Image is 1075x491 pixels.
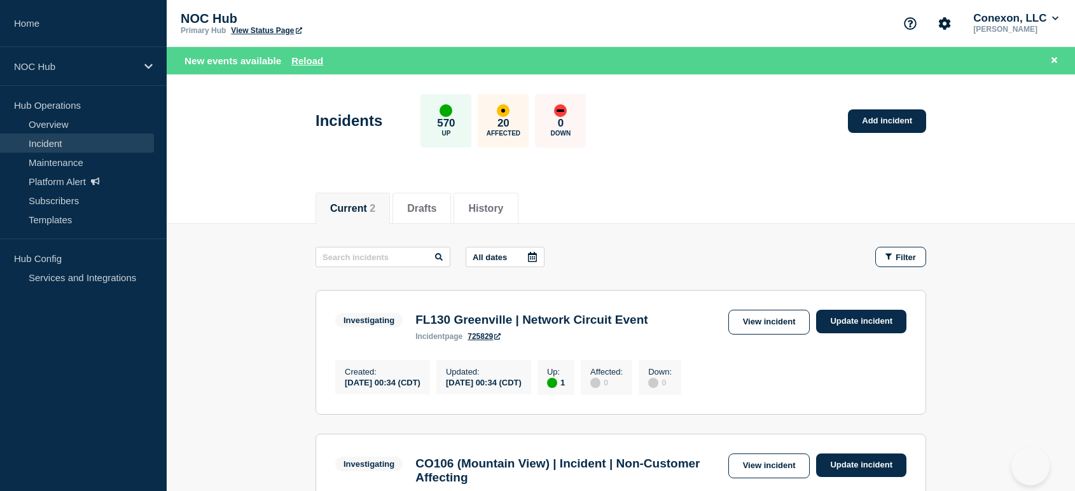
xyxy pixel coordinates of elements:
div: disabled [590,378,600,388]
div: disabled [648,378,658,388]
div: 0 [648,377,672,388]
button: Drafts [407,203,436,214]
a: View incident [728,310,810,335]
div: affected [497,104,510,117]
div: 1 [547,377,565,388]
p: Updated : [446,367,522,377]
span: New events available [184,55,281,66]
a: View incident [728,453,810,478]
span: 2 [370,203,375,214]
div: [DATE] 00:34 (CDT) [446,377,522,387]
p: Down [551,130,571,137]
input: Search incidents [316,247,450,267]
p: Primary Hub [181,26,226,35]
p: All dates [473,252,507,262]
button: Reload [291,55,323,66]
div: 0 [590,377,623,388]
p: 0 [558,117,564,130]
a: 725829 [468,332,501,341]
p: NOC Hub [14,61,136,72]
p: Created : [345,367,420,377]
p: 570 [437,117,455,130]
a: Update incident [816,453,906,477]
p: Affected [487,130,520,137]
button: Current 2 [330,203,375,214]
p: Up : [547,367,565,377]
div: up [547,378,557,388]
span: Investigating [335,457,403,471]
p: Affected : [590,367,623,377]
h3: FL130 Greenville | Network Circuit Event [415,313,648,327]
a: View Status Page [231,26,302,35]
p: NOC Hub [181,11,435,26]
button: Account settings [931,10,958,37]
a: Add incident [848,109,926,133]
p: Up [441,130,450,137]
span: incident [415,332,445,341]
div: [DATE] 00:34 (CDT) [345,377,420,387]
button: Conexon, LLC [971,12,1061,25]
button: Support [897,10,924,37]
p: page [415,332,462,341]
p: Down : [648,367,672,377]
div: down [554,104,567,117]
div: up [440,104,452,117]
button: All dates [466,247,544,267]
button: History [468,203,503,214]
p: 20 [497,117,510,130]
span: Investigating [335,313,403,328]
h1: Incidents [316,112,382,130]
h3: CO106 (Mountain View) | Incident | Non-Customer Affecting [415,457,721,485]
span: Filter [896,252,916,262]
p: [PERSON_NAME] [971,25,1061,34]
iframe: Help Scout Beacon - Open [1011,447,1050,485]
button: Filter [875,247,926,267]
a: Update incident [816,310,906,333]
